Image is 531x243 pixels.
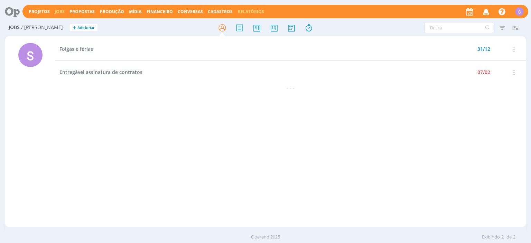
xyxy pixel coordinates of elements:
[178,9,203,15] a: Conversas
[59,46,93,52] a: Folgas e férias
[29,9,50,15] a: Projetos
[9,25,20,30] span: Jobs
[425,22,493,33] input: Busca
[482,234,500,241] span: Exibindo
[67,9,97,15] button: Propostas
[77,26,95,30] span: Adicionar
[127,9,143,15] button: Mídia
[55,9,65,15] a: Jobs
[238,9,264,15] a: Relatórios
[18,43,43,67] div: S
[53,9,67,15] button: Jobs
[506,234,512,241] span: de
[21,25,63,30] span: / [PERSON_NAME]
[501,234,504,241] span: 2
[477,70,490,75] div: 07/02
[515,7,524,16] div: S
[98,9,126,15] button: Produção
[515,6,524,18] button: S
[59,69,142,75] a: Entregável assinatura de contratos
[73,24,76,31] span: +
[176,9,205,15] button: Conversas
[477,47,490,52] div: 31/12
[69,9,95,15] span: Propostas
[206,9,235,15] button: Cadastros
[129,9,141,15] a: Mídia
[27,9,52,15] button: Projetos
[145,9,175,15] button: Financeiro
[70,24,97,31] button: +Adicionar
[513,234,515,241] span: 2
[208,9,233,15] span: Cadastros
[147,9,173,15] span: Financeiro
[236,9,266,15] button: Relatórios
[100,9,124,15] a: Produção
[55,84,525,91] div: - - -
